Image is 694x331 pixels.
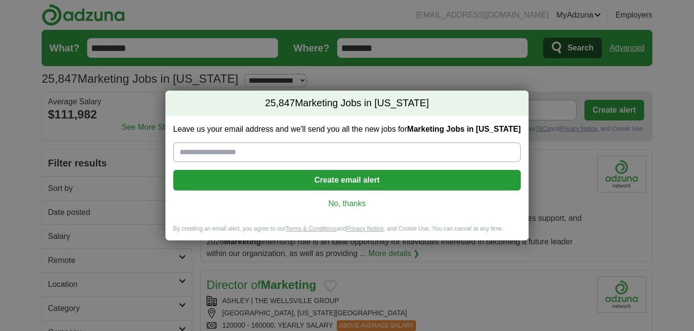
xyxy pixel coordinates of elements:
[285,225,336,232] a: Terms & Conditions
[173,124,521,135] label: Leave us your email address and we'll send you all the new jobs for
[181,198,513,209] a: No, thanks
[165,225,529,241] div: By creating an email alert, you agree to our and , and Cookie Use. You can cancel at any time.
[407,125,521,133] strong: Marketing Jobs in [US_STATE]
[165,91,529,116] h2: Marketing Jobs in [US_STATE]
[265,96,295,110] span: 25,847
[346,225,384,232] a: Privacy Notice
[173,170,521,190] button: Create email alert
